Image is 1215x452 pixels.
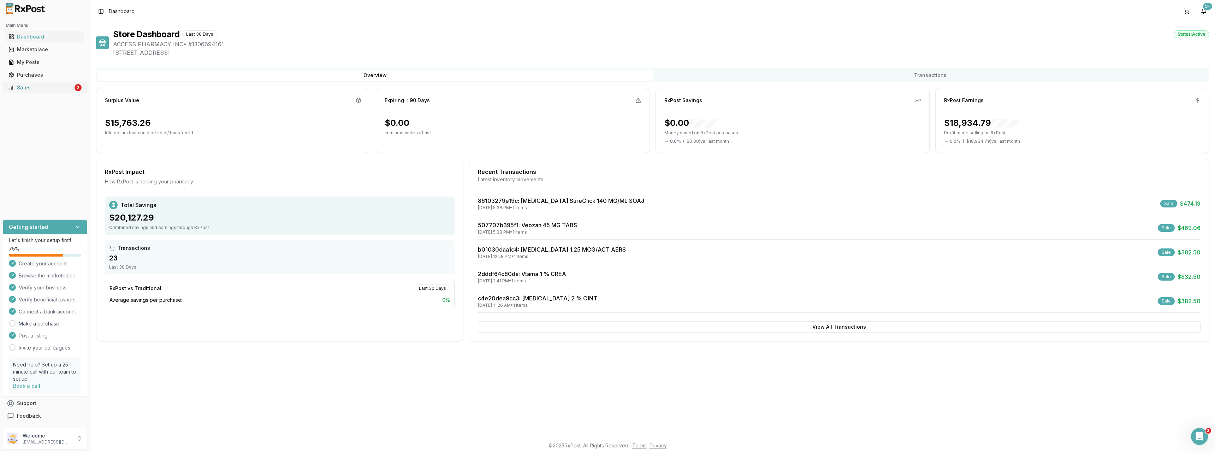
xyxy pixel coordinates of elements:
a: Marketplace [6,43,84,56]
span: ( - $0.00 ) vs. last month [683,139,729,144]
div: Expiring ≤ 90 Days [385,97,430,104]
a: Privacy [650,442,667,448]
span: $832.50 [1178,272,1201,281]
a: Book a call [13,383,40,389]
button: Marketplace [3,44,87,55]
div: $18,934.79 [944,117,1019,129]
h1: Store Dashboard [113,29,179,40]
span: Dashboard [109,8,135,15]
h3: Getting started [9,223,48,231]
a: Invite your colleagues [19,344,70,351]
button: Overview [97,70,653,81]
div: Status: Active [1174,30,1209,38]
a: Sales2 [6,81,84,94]
p: Idle dollars that could be sold / transferred [105,130,361,136]
span: Connect a bank account [19,308,76,315]
div: RxPost Impact [105,168,455,176]
div: $20,127.29 [109,212,450,223]
div: Sale [1160,200,1177,207]
button: View All Transactions [478,321,1201,333]
span: Total Savings [120,201,156,209]
div: 23 [109,253,450,263]
div: Purchases [8,71,82,78]
div: My Posts [8,59,82,66]
div: [DATE] 11:26 AM • 1 items [478,303,597,308]
p: Need help? Set up a 25 minute call with our team to set up. [13,361,77,382]
button: Dashboard [3,31,87,42]
div: Sale [1158,297,1175,305]
span: Create your account [19,260,67,267]
p: Profit made selling on RxPost [944,130,1201,136]
button: My Posts [3,57,87,68]
span: 0 % [442,297,450,304]
span: Feedback [17,412,41,419]
span: Post a listing [19,332,48,339]
span: [STREET_ADDRESS] [113,48,1209,57]
p: Welcome [23,432,72,439]
a: b01030daa1c4: [MEDICAL_DATA] 1.25 MCG/ACT AERS [478,246,626,253]
span: $469.06 [1178,224,1201,232]
button: Transactions [653,70,1208,81]
div: [DATE] 5:38 PM • 1 items [478,229,577,235]
button: Sales2 [3,82,87,93]
p: Imminent write-off risk [385,130,641,136]
div: Surplus Value [105,97,139,104]
div: Sale [1158,224,1175,232]
span: 75 % [9,245,19,252]
p: Let's finish your setup first! [9,237,81,244]
a: c4e20dea9cc3: [MEDICAL_DATA] 2 % OINT [478,295,597,302]
div: RxPost Savings [664,97,702,104]
span: Transactions [118,245,150,252]
div: $0.00 [664,117,717,129]
a: My Posts [6,56,84,69]
div: Sales [8,84,73,91]
div: Combined savings and earnings through RxPost [109,225,450,230]
div: $0.00 [385,117,409,129]
div: [DATE] 12:58 PM • 1 items [478,254,626,259]
div: [DATE] 5:38 PM • 1 items [478,205,644,211]
div: Marketplace [8,46,82,53]
div: Last 30 Days [109,264,450,270]
button: Feedback [3,410,87,422]
span: Browse the marketplace [19,272,76,279]
nav: breadcrumb [109,8,135,15]
button: Purchases [3,69,87,81]
span: Average savings per purchase: [109,297,182,304]
a: 2dddf64c80da: Vtama 1 % CREA [478,270,566,277]
div: RxPost vs Traditional [109,285,161,292]
a: 507707b395f1: Veozah 45 MG TABS [478,222,577,229]
div: Latest inventory movements [478,176,1201,183]
span: Verify your business [19,284,66,291]
span: ( - $18,934.79 ) vs. last month [963,139,1020,144]
a: Make a purchase [19,320,59,327]
div: [DATE] 2:41 PM • 1 items [478,278,566,284]
a: 86103279e19c: [MEDICAL_DATA] SureClick 140 MG/ML SOAJ [478,197,644,204]
button: 9+ [1198,6,1209,17]
img: User avatar [7,433,18,444]
span: $382.50 [1178,248,1201,257]
div: Recent Transactions [478,168,1201,176]
span: Verify beneficial owners [19,296,76,303]
iframe: Intercom live chat [1191,428,1208,445]
span: 2 [1205,428,1211,434]
div: Last 30 Days [415,284,450,292]
div: 9+ [1203,3,1212,10]
h2: Main Menu [6,23,84,28]
p: [EMAIL_ADDRESS][DOMAIN_NAME] [23,439,72,445]
div: Last 30 Days [182,30,217,38]
img: RxPost Logo [3,3,48,14]
div: $15,763.26 [105,117,151,129]
div: RxPost Earnings [944,97,984,104]
div: How RxPost is helping your pharmacy [105,178,455,185]
span: $474.19 [1180,199,1201,208]
a: Dashboard [6,30,84,43]
span: ACCESS PHARMACY INC • # 1306694161 [113,40,1209,48]
a: Purchases [6,69,84,81]
span: $382.50 [1178,297,1201,305]
div: Dashboard [8,33,82,40]
div: Sale [1158,273,1175,281]
div: 2 [75,84,82,91]
span: 0.0 % [670,139,681,144]
span: 0.0 % [950,139,961,144]
div: Sale [1158,248,1175,256]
